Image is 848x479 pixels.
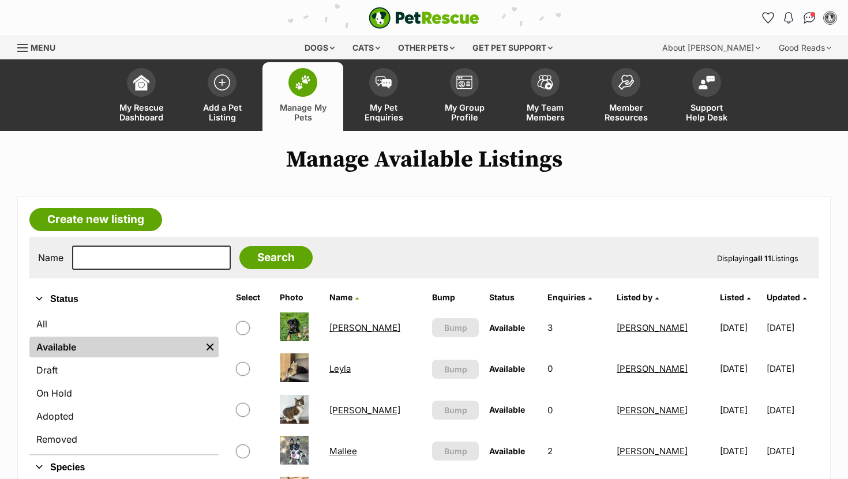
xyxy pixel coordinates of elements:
[720,292,744,302] span: Listed
[824,12,836,24] img: Aimee Paltridge profile pic
[231,288,274,307] th: Select
[329,292,359,302] a: Name
[767,431,817,471] td: [DATE]
[618,74,634,90] img: member-resources-icon-8e73f808a243e03378d46382f2149f9095a855e16c252ad45f914b54edf8863c.svg
[239,246,313,269] input: Search
[329,322,400,333] a: [PERSON_NAME]
[438,103,490,122] span: My Group Profile
[390,36,463,59] div: Other pets
[767,390,817,430] td: [DATE]
[543,349,611,389] td: 0
[214,74,230,90] img: add-pet-listing-icon-0afa8454b4691262ce3f59096e99ab1cd57d4a30225e0717b998d2c9b9846f56.svg
[444,404,467,416] span: Bump
[329,405,400,416] a: [PERSON_NAME]
[17,36,63,57] a: Menu
[617,292,652,302] span: Listed by
[537,75,553,90] img: team-members-icon-5396bd8760b3fe7c0b43da4ab00e1e3bb1a5d9ba89233759b79545d2d3fc5d0d.svg
[31,43,55,52] span: Menu
[547,292,592,302] a: Enquiries
[715,390,766,430] td: [DATE]
[617,363,688,374] a: [PERSON_NAME]
[29,337,201,357] a: Available
[29,429,219,450] a: Removed
[262,62,343,131] a: Manage My Pets
[771,36,839,59] div: Good Reads
[29,360,219,380] a: Draft
[424,62,505,131] a: My Group Profile
[543,390,611,430] td: 0
[767,292,806,302] a: Updated
[29,314,219,334] a: All
[715,431,766,471] td: [DATE]
[720,292,751,302] a: Listed
[699,76,715,89] img: help-desk-icon-fdf02630f3aa405de69fd3d07c3f3aa587a6932b1a1747fa1d2bba05be0121f9.svg
[519,103,571,122] span: My Team Members
[444,363,467,375] span: Bump
[666,62,747,131] a: Support Help Desk
[543,308,611,348] td: 3
[358,103,410,122] span: My Pet Enquiries
[759,9,839,27] ul: Account quick links
[464,36,561,59] div: Get pet support
[767,308,817,348] td: [DATE]
[715,308,766,348] td: [DATE]
[784,12,793,24] img: notifications-46538b983faf8c2785f20acdc204bb7945ddae34d4c08c2a6579f10ce5e182be.svg
[767,349,817,389] td: [DATE]
[432,401,479,420] button: Bump
[617,446,688,457] a: [PERSON_NAME]
[617,322,688,333] a: [PERSON_NAME]
[29,311,219,454] div: Status
[505,62,586,131] a: My Team Members
[343,62,424,131] a: My Pet Enquiries
[432,442,479,461] button: Bump
[29,383,219,403] a: On Hold
[800,9,819,27] a: Conversations
[133,74,149,90] img: dashboard-icon-eb2f2d2d3e046f16d808141f083e7271f6b2e854fb5c12c21221c1fb7104beca.svg
[543,431,611,471] td: 2
[427,288,483,307] th: Bump
[295,75,311,90] img: manage-my-pets-icon-02211641906a0b7f246fdf0571729dbe1e7629f14944591b6c1af311fb30b64b.svg
[275,288,324,307] th: Photo
[681,103,733,122] span: Support Help Desk
[821,9,839,27] button: My account
[489,323,525,333] span: Available
[115,103,167,122] span: My Rescue Dashboard
[485,288,542,307] th: Status
[329,446,357,457] a: Mallee
[444,445,467,457] span: Bump
[715,349,766,389] td: [DATE]
[101,62,182,131] a: My Rescue Dashboard
[329,363,351,374] a: Leyla
[767,292,800,302] span: Updated
[489,364,525,374] span: Available
[586,62,666,131] a: Member Resources
[29,208,162,231] a: Create new listing
[779,9,798,27] button: Notifications
[759,9,777,27] a: Favourites
[29,406,219,427] a: Adopted
[753,254,771,263] strong: all 11
[329,292,352,302] span: Name
[432,318,479,337] button: Bump
[547,292,586,302] span: translation missing: en.admin.listings.index.attributes.enquiries
[29,292,219,307] button: Status
[617,405,688,416] a: [PERSON_NAME]
[376,76,392,89] img: pet-enquiries-icon-7e3ad2cf08bfb03b45e93fb7055b45f3efa6380592205ae92323e6603595dc1f.svg
[182,62,262,131] a: Add a Pet Listing
[201,337,219,357] a: Remove filter
[456,76,472,89] img: group-profile-icon-3fa3cf56718a62981997c0bc7e787c4b2cf8bcc04b72c1350f741eb67cf2f40e.svg
[654,36,768,59] div: About [PERSON_NAME]
[38,252,63,263] label: Name
[277,103,329,122] span: Manage My Pets
[196,103,248,122] span: Add a Pet Listing
[804,12,816,24] img: chat-41dd97257d64d25036548639549fe6c8038ab92f7586957e7f3b1b290dea8141.svg
[344,36,388,59] div: Cats
[369,7,479,29] a: PetRescue
[600,103,652,122] span: Member Resources
[717,254,798,263] span: Displaying Listings
[444,322,467,334] span: Bump
[489,405,525,414] span: Available
[297,36,343,59] div: Dogs
[489,446,525,456] span: Available
[29,460,219,475] button: Species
